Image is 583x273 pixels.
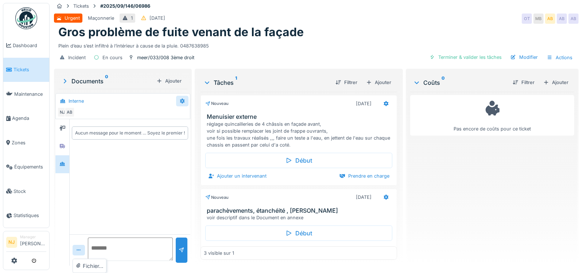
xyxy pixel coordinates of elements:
div: Maçonnerie [88,15,114,22]
div: Aucun message pour le moment … Soyez le premier ! [75,130,185,136]
sup: 0 [105,77,108,86]
div: [DATE] [149,15,165,22]
div: 1 [131,15,133,22]
li: NJ [6,237,17,248]
div: Ajouter [540,77,571,87]
div: Urgent [65,15,80,22]
div: [DATE] [356,100,372,107]
div: Nouveau [205,101,229,107]
div: Tâches [203,78,330,87]
div: meer/033/008 3ème droit [137,54,194,61]
div: [DATE] [356,194,372,201]
span: Dashboard [13,42,46,49]
div: NJ [57,107,67,117]
div: Ajouter [363,77,394,87]
div: Fichier… [74,261,105,272]
div: Pas encore de coûts pour ce ticket [415,98,570,132]
span: Agenda [12,115,46,122]
div: AB [568,14,579,24]
div: AB [65,107,75,117]
div: Ajouter un intervenant [205,171,269,181]
div: OT [522,14,532,24]
div: Filtrer [510,77,537,87]
h3: Menuisier externe [207,113,394,120]
div: Ajouter un intervenant [205,244,269,254]
div: Incident [68,54,86,61]
span: Équipements [14,163,46,170]
h1: Gros problème de fuite venant de la façade [58,25,304,39]
span: Zones [12,139,46,146]
div: Filtrer [333,77,360,87]
div: Actions [544,52,576,63]
div: Nouveau [205,194,229,201]
strong: #2025/09/146/06986 [97,3,153,10]
img: Badge_color-CXgf-gQk.svg [15,7,37,29]
span: Maintenance [14,91,46,98]
div: Plein d’eau s’est infiltré à l’intérieur à cause de la pluie. 0487638985 [58,39,574,49]
span: Statistiques [13,212,46,219]
div: AB [545,14,555,24]
div: Interne [69,98,84,105]
div: Début [205,225,392,241]
div: Modifier [508,52,541,62]
div: Tickets [73,3,89,10]
div: Documents [61,77,153,86]
div: Prendre en charge [337,171,392,181]
div: Ajouter [153,76,184,86]
div: En cours [102,54,123,61]
div: Terminer & valider les tâches [427,52,505,62]
div: Manager [20,234,46,240]
h3: parachèvements, étanchéité , [PERSON_NAME] [207,207,394,214]
sup: 1 [235,78,237,87]
span: Stock [13,188,46,195]
div: MB [533,14,544,24]
li: [PERSON_NAME] [20,234,46,250]
div: 3 visible sur 1 [204,250,234,257]
div: Coûts [413,78,507,87]
div: voir descriptif dans le Document en annexe [207,214,394,221]
span: Tickets [13,66,46,73]
div: Début [205,153,392,168]
div: Prendre en charge [337,244,392,254]
div: AB [557,14,567,24]
sup: 0 [442,78,445,87]
div: réglage quincailleries de 4 châssis en façade avant, voir si possible remplacer les joint de frap... [207,121,394,149]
